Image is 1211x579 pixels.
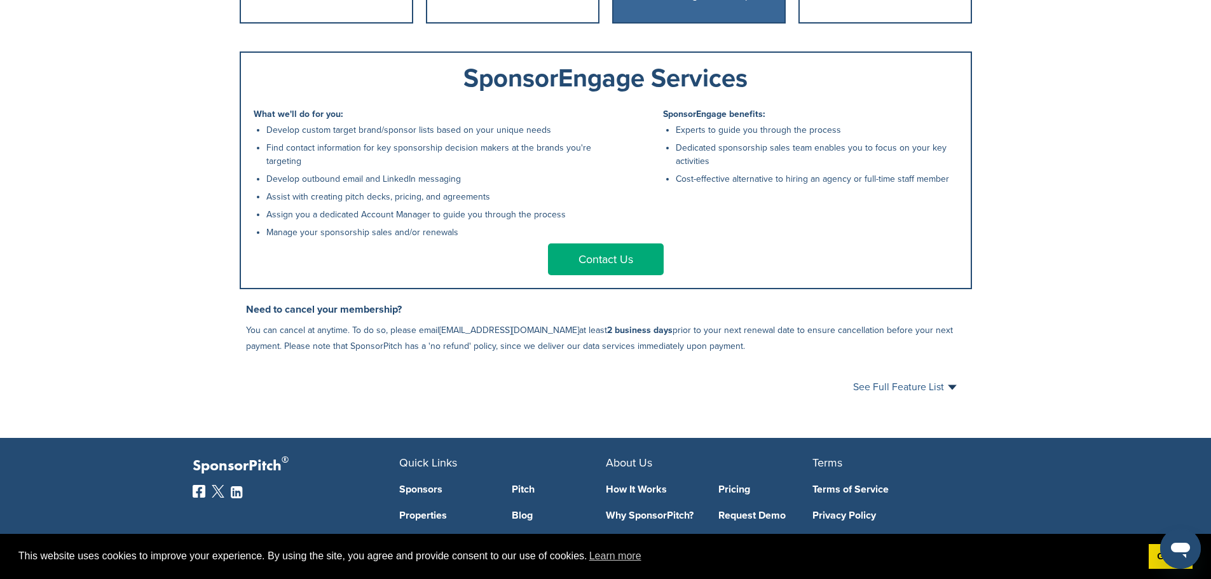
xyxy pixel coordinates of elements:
[676,141,958,168] li: Dedicated sponsorship sales team enables you to focus on your key activities
[718,510,812,521] a: Request Demo
[399,484,493,494] a: Sponsors
[676,123,958,137] li: Experts to guide you through the process
[399,510,493,521] a: Properties
[606,510,700,521] a: Why SponsorPitch?
[606,484,700,494] a: How It Works
[266,208,599,221] li: Assign you a dedicated Account Manager to guide you through the process
[587,547,643,566] a: learn more about cookies
[718,484,812,494] a: Pricing
[1160,528,1201,569] iframe: Button to launch messaging window
[266,123,599,137] li: Develop custom target brand/sponsor lists based on your unique needs
[812,456,842,470] span: Terms
[246,302,972,317] h3: Need to cancel your membership?
[282,452,289,468] span: ®
[439,325,579,336] a: [EMAIL_ADDRESS][DOMAIN_NAME]
[246,322,972,354] p: You can cancel at anytime. To do so, please email at least prior to your next renewal date to ens...
[266,172,599,186] li: Develop outbound email and LinkedIn messaging
[266,226,599,239] li: Manage your sponsorship sales and/or renewals
[607,325,673,336] b: 2 business days
[812,510,1000,521] a: Privacy Policy
[254,109,343,119] b: What we'll do for you:
[663,109,765,119] b: SponsorEngage benefits:
[512,484,606,494] a: Pitch
[853,382,957,392] a: See Full Feature List
[266,141,599,168] li: Find contact information for key sponsorship decision makers at the brands you're targeting
[548,243,664,275] a: Contact Us
[512,510,606,521] a: Blog
[606,456,652,470] span: About Us
[676,172,958,186] li: Cost-effective alternative to hiring an agency or full-time staff member
[212,485,224,498] img: Twitter
[399,456,457,470] span: Quick Links
[1149,544,1193,569] a: dismiss cookie message
[266,190,599,203] li: Assist with creating pitch decks, pricing, and agreements
[254,65,958,91] div: SponsorEngage Services
[18,547,1139,566] span: This website uses cookies to improve your experience. By using the site, you agree and provide co...
[812,484,1000,494] a: Terms of Service
[193,485,205,498] img: Facebook
[193,457,399,475] p: SponsorPitch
